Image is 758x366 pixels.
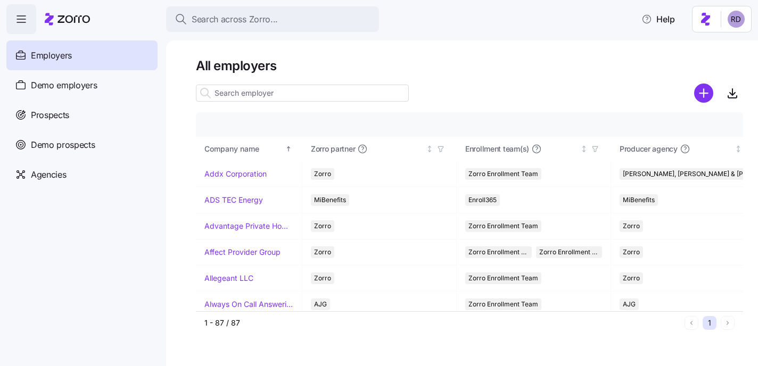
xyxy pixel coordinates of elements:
[196,57,743,74] h1: All employers
[468,298,538,310] span: Zorro Enrollment Team
[580,145,588,153] div: Not sorted
[468,168,538,180] span: Zorro Enrollment Team
[633,9,683,30] button: Help
[6,70,158,100] a: Demo employers
[31,49,72,62] span: Employers
[6,100,158,130] a: Prospects
[426,145,433,153] div: Not sorted
[6,160,158,189] a: Agencies
[468,220,538,232] span: Zorro Enrollment Team
[685,316,698,330] button: Previous page
[196,137,302,161] th: Company nameSorted ascending
[468,272,538,284] span: Zorro Enrollment Team
[204,169,267,179] a: Addx Corporation
[721,316,735,330] button: Next page
[302,137,457,161] th: Zorro partnerNot sorted
[31,138,95,152] span: Demo prospects
[623,220,640,232] span: Zorro
[623,298,636,310] span: AJG
[620,144,678,154] span: Producer agency
[314,246,331,258] span: Zorro
[623,194,655,206] span: MiBenefits
[468,246,529,258] span: Zorro Enrollment Team
[204,318,680,328] div: 1 - 87 / 87
[314,298,327,310] span: AJG
[539,246,599,258] span: Zorro Enrollment Experts
[314,220,331,232] span: Zorro
[204,195,263,205] a: ADS TEC Energy
[314,272,331,284] span: Zorro
[204,221,293,231] a: Advantage Private Home Care
[314,168,331,180] span: Zorro
[694,84,713,103] svg: add icon
[703,316,716,330] button: 1
[623,272,640,284] span: Zorro
[468,194,497,206] span: Enroll365
[6,40,158,70] a: Employers
[204,247,281,257] a: Affect Provider Group
[623,246,640,258] span: Zorro
[735,145,742,153] div: Not sorted
[31,109,69,122] span: Prospects
[31,79,97,92] span: Demo employers
[465,144,529,154] span: Enrollment team(s)
[166,6,379,32] button: Search across Zorro...
[196,85,409,102] input: Search employer
[311,144,355,154] span: Zorro partner
[204,143,283,155] div: Company name
[728,11,745,28] img: 6d862e07fa9c5eedf81a4422c42283ac
[6,130,158,160] a: Demo prospects
[204,273,253,284] a: Allegeant LLC
[314,194,346,206] span: MiBenefits
[31,168,66,181] span: Agencies
[204,299,293,310] a: Always On Call Answering Service
[457,137,611,161] th: Enrollment team(s)Not sorted
[192,13,278,26] span: Search across Zorro...
[641,13,675,26] span: Help
[285,145,292,153] div: Sorted ascending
